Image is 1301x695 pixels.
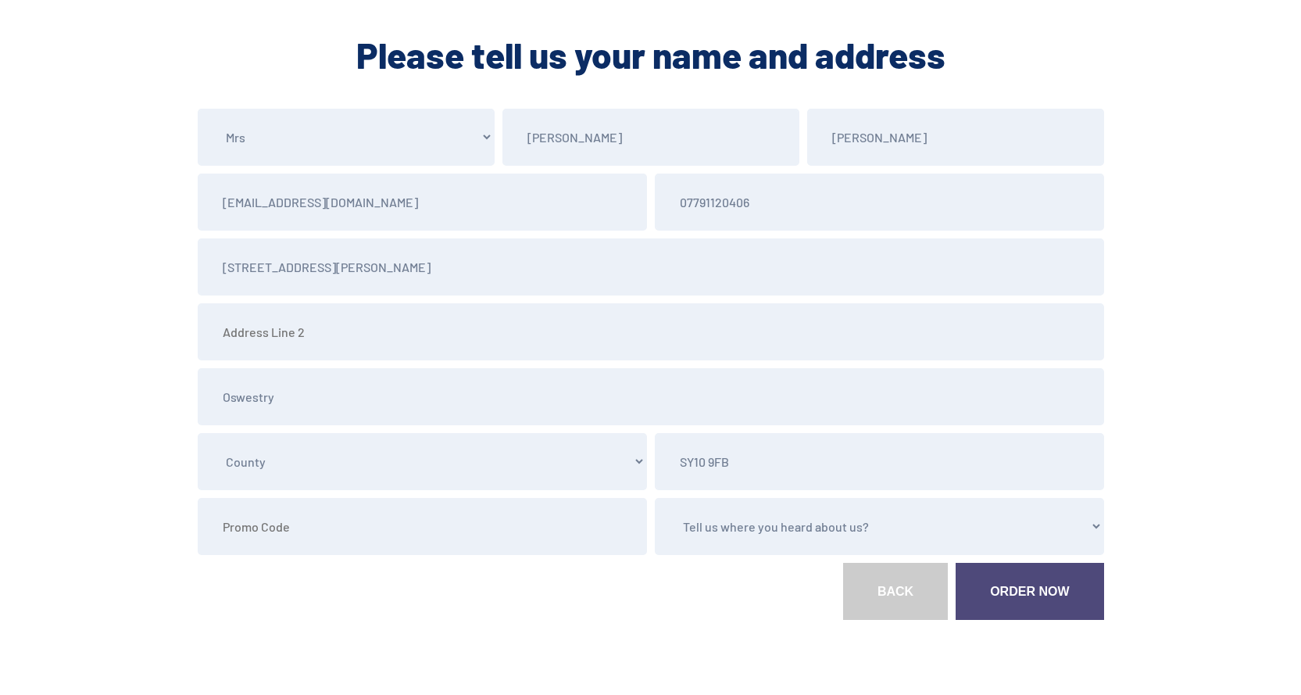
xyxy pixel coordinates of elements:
input: First Name [502,109,799,166]
input: Email Address [198,174,647,231]
h2: Please tell us your name and address [194,31,1108,78]
input: Promo Code [198,498,647,555]
input: Postcode [655,433,1104,490]
input: Address Line 1 [198,238,1104,296]
input: Address Line 2 [198,303,1104,360]
input: Mobile Number [655,174,1104,231]
input: City/Town [198,368,1104,425]
a: Order Now [956,563,1103,620]
a: Back [843,563,948,620]
input: Last Name [807,109,1104,166]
